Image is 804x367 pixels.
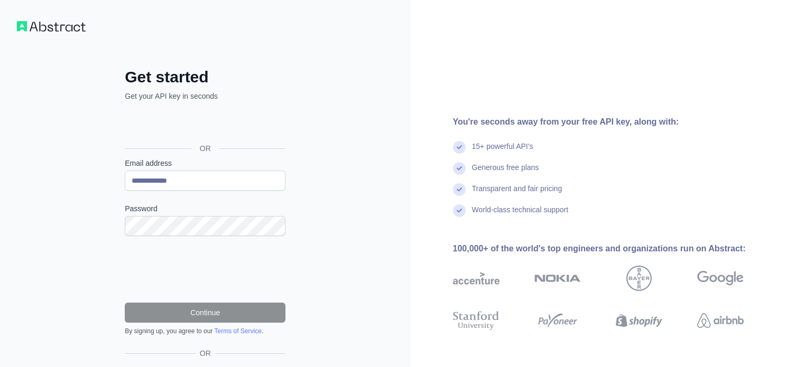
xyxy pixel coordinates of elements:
div: World-class technical support [472,204,569,225]
div: 15+ powerful API's [472,141,533,162]
img: check mark [453,141,466,154]
div: Transparent and fair pricing [472,183,562,204]
span: OR [191,143,219,154]
div: Generous free plans [472,162,539,183]
div: You're seconds away from your free API key, along with: [453,116,778,128]
iframe: reCAPTCHA [125,249,285,290]
img: nokia [534,266,581,291]
div: 100,000+ of the world's top engineers and organizations run on Abstract: [453,242,778,255]
img: accenture [453,266,500,291]
span: OR [196,348,215,359]
div: By signing up, you agree to our . [125,327,285,335]
img: check mark [453,183,466,196]
img: Workflow [17,21,86,32]
iframe: Sign in with Google Button [119,113,289,136]
img: check mark [453,204,466,217]
img: bayer [626,266,652,291]
img: airbnb [697,309,744,332]
p: Get your API key in seconds [125,91,285,101]
img: shopify [616,309,662,332]
img: stanford university [453,309,500,332]
img: google [697,266,744,291]
img: payoneer [534,309,581,332]
label: Password [125,203,285,214]
button: Continue [125,303,285,323]
h2: Get started [125,68,285,87]
img: check mark [453,162,466,175]
label: Email address [125,158,285,168]
a: Terms of Service [214,327,261,335]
